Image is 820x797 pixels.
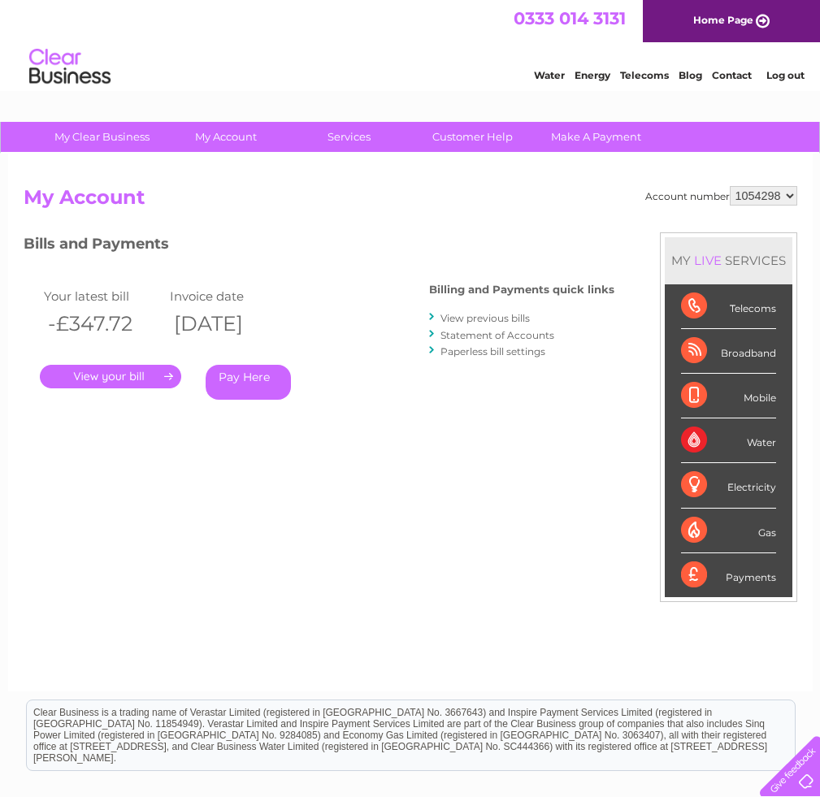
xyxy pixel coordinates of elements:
[681,509,776,553] div: Gas
[28,42,111,92] img: logo.png
[158,122,293,152] a: My Account
[40,285,166,307] td: Your latest bill
[27,9,795,79] div: Clear Business is a trading name of Verastar Limited (registered in [GEOGRAPHIC_DATA] No. 3667643...
[529,122,663,152] a: Make A Payment
[575,69,610,81] a: Energy
[681,329,776,374] div: Broadband
[766,69,805,81] a: Log out
[691,253,725,268] div: LIVE
[40,307,166,340] th: -£347.72
[166,307,292,340] th: [DATE]
[681,463,776,508] div: Electricity
[665,237,792,284] div: MY SERVICES
[24,232,614,261] h3: Bills and Payments
[440,329,554,341] a: Statement of Accounts
[534,69,565,81] a: Water
[681,284,776,329] div: Telecoms
[206,365,291,400] a: Pay Here
[35,122,169,152] a: My Clear Business
[440,345,545,357] a: Paperless bill settings
[681,553,776,597] div: Payments
[681,374,776,418] div: Mobile
[645,186,797,206] div: Account number
[429,284,614,296] h4: Billing and Payments quick links
[24,186,797,217] h2: My Account
[406,122,540,152] a: Customer Help
[681,418,776,463] div: Water
[620,69,669,81] a: Telecoms
[282,122,416,152] a: Services
[712,69,752,81] a: Contact
[440,312,530,324] a: View previous bills
[679,69,702,81] a: Blog
[514,8,626,28] a: 0333 014 3131
[40,365,181,388] a: .
[166,285,292,307] td: Invoice date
